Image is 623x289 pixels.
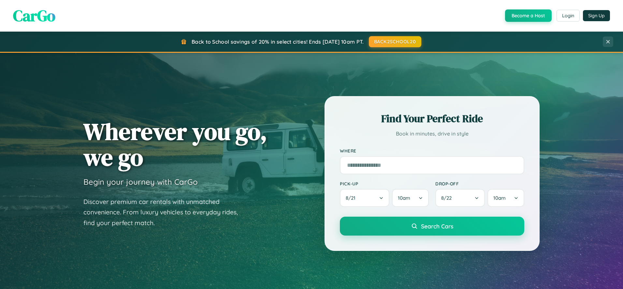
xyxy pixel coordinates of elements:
[83,177,198,187] h3: Begin your journey with CarGo
[192,38,364,45] span: Back to School savings of 20% in select cities! Ends [DATE] 10am PT.
[583,10,610,21] button: Sign Up
[435,181,524,186] label: Drop-off
[340,129,524,138] p: Book in minutes, drive in style
[340,217,524,236] button: Search Cars
[392,189,429,207] button: 10am
[493,195,506,201] span: 10am
[340,189,389,207] button: 8/21
[13,5,55,26] span: CarGo
[505,9,552,22] button: Become a Host
[340,111,524,126] h2: Find Your Perfect Ride
[398,195,410,201] span: 10am
[340,181,429,186] label: Pick-up
[83,119,267,170] h1: Wherever you go, we go
[421,223,453,230] span: Search Cars
[441,195,455,201] span: 8 / 22
[346,195,359,201] span: 8 / 21
[340,148,524,153] label: Where
[83,196,246,228] p: Discover premium car rentals with unmatched convenience. From luxury vehicles to everyday rides, ...
[369,36,421,47] button: BACK2SCHOOL20
[487,189,524,207] button: 10am
[557,10,580,22] button: Login
[435,189,485,207] button: 8/22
